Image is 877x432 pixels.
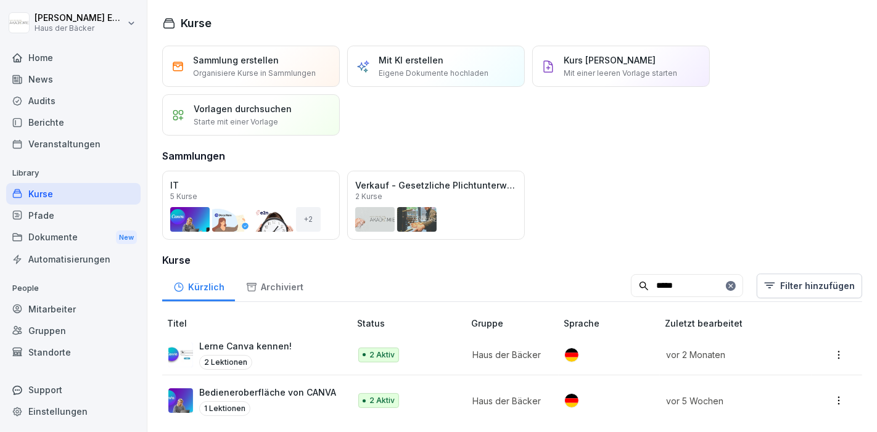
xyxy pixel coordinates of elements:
p: vor 5 Wochen [666,394,796,407]
p: 5 Kurse [170,193,197,200]
a: Archiviert [235,270,314,301]
a: Veranstaltungen [6,133,141,155]
p: Eigene Dokumente hochladen [379,68,488,79]
h1: Kurse [181,15,212,31]
p: Gruppe [471,317,558,330]
a: Verkauf - Gesetzliche Plichtunterweisungen2 Kurse [347,171,525,240]
img: de.svg [565,394,578,407]
p: Lerne Canva kennen! [199,340,292,353]
p: Haus der Bäcker [472,394,543,407]
p: 1 Lektionen [199,401,250,416]
p: People [6,279,141,298]
p: Starte mit einer Vorlage [194,116,278,128]
h3: Kurse [162,253,862,267]
div: New [116,230,137,245]
p: Sammlung erstellen [193,54,279,67]
p: Verkauf - Gesetzliche Plichtunterweisungen [355,179,517,192]
a: Kurse [6,183,141,205]
a: Pfade [6,205,141,226]
p: 2 Kurse [355,193,382,200]
p: Titel [167,317,352,330]
div: Support [6,379,141,401]
div: + 2 [296,207,321,232]
p: 2 Aktiv [369,395,395,406]
a: DokumenteNew [6,226,141,249]
p: 2 Aktiv [369,349,395,361]
div: Dokumente [6,226,141,249]
h3: Sammlungen [162,149,225,163]
p: Vorlagen durchsuchen [194,102,292,115]
p: Sprache [564,317,661,330]
a: Audits [6,90,141,112]
p: IT [170,179,332,192]
img: s66qd3d44r21bikr32egi3fp.png [168,343,193,367]
img: pnu9hewn4pmg8sslczxvkvou.png [168,388,193,413]
button: Filter hinzufügen [757,274,862,298]
a: Automatisierungen [6,248,141,270]
p: Haus der Bäcker [472,348,543,361]
p: Organisiere Kurse in Sammlungen [193,68,316,79]
a: Gruppen [6,320,141,341]
p: Haus der Bäcker [35,24,125,33]
a: Kürzlich [162,270,235,301]
p: vor 2 Monaten [666,348,796,361]
p: Mit KI erstellen [379,54,443,67]
p: Kurs [PERSON_NAME] [564,54,656,67]
a: Standorte [6,341,141,363]
a: Home [6,47,141,68]
a: Einstellungen [6,401,141,422]
p: [PERSON_NAME] Ehlerding [35,13,125,23]
p: Status [357,317,466,330]
p: Library [6,163,141,183]
a: News [6,68,141,90]
a: IT5 Kurse+2 [162,171,340,240]
a: Mitarbeiter [6,298,141,320]
p: 2 Lektionen [199,355,252,370]
a: Berichte [6,112,141,133]
p: Bedieneroberfläche von CANVA [199,386,336,399]
p: Mit einer leeren Vorlage starten [564,68,677,79]
p: Zuletzt bearbeitet [665,317,811,330]
img: de.svg [565,348,578,362]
